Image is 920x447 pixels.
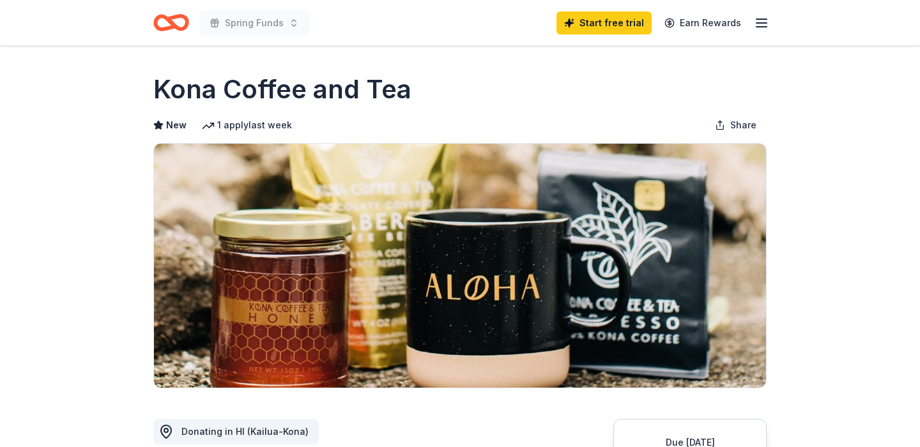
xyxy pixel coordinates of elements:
h1: Kona Coffee and Tea [153,72,411,107]
a: Earn Rewards [657,11,749,34]
button: Share [705,112,767,138]
span: New [166,117,187,133]
a: Home [153,8,189,38]
span: Donating in HI (Kailua-Kona) [181,426,309,437]
span: Spring Funds [225,15,284,31]
a: Start free trial [556,11,652,34]
img: Image for Kona Coffee and Tea [154,144,766,388]
span: Share [730,117,756,133]
button: Spring Funds [199,10,309,36]
div: 1 apply last week [202,117,292,133]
